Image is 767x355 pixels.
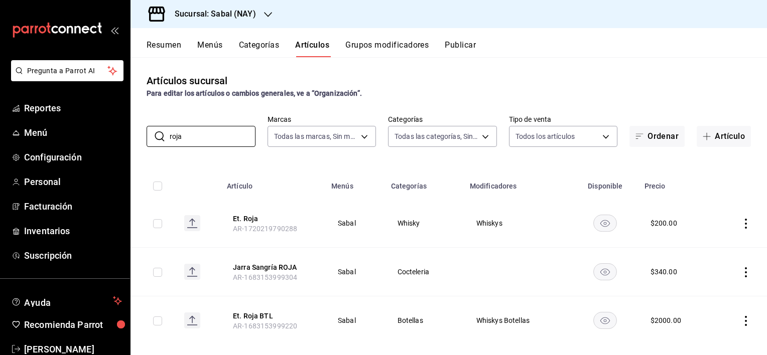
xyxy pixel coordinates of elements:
[11,60,123,81] button: Pregunta a Parrot AI
[593,263,617,280] button: availability-product
[476,317,560,324] span: Whiskys Botellas
[7,73,123,83] a: Pregunta a Parrot AI
[233,214,313,224] button: edit-product-location
[398,268,451,275] span: Cocteleria
[338,317,372,324] span: Sabal
[464,167,572,199] th: Modificadores
[741,267,751,277] button: actions
[24,175,122,189] span: Personal
[147,40,767,57] div: navigation tabs
[395,131,478,141] span: Todas las categorías, Sin categoría
[24,150,122,164] span: Configuración
[593,312,617,329] button: availability-product
[338,268,372,275] span: Sabal
[233,225,297,233] span: AR-1720219790288
[233,262,313,272] button: edit-product-location
[268,116,376,123] label: Marcas
[233,322,297,330] span: AR-1683153999220
[509,116,618,123] label: Tipo de venta
[445,40,476,57] button: Publicar
[24,126,122,139] span: Menú
[629,126,685,147] button: Ordenar
[651,218,677,228] div: $ 200.00
[170,126,255,146] input: Buscar artículo
[24,224,122,238] span: Inventarios
[147,40,181,57] button: Resumen
[110,26,118,34] button: open_drawer_menu
[167,8,256,20] h3: Sucursal: Sabal (NAY)
[697,126,751,147] button: Artículo
[233,273,297,281] span: AR-1683153999304
[388,116,497,123] label: Categorías
[24,295,109,307] span: Ayuda
[325,167,385,199] th: Menús
[24,318,122,331] span: Recomienda Parrot
[338,220,372,227] span: Sabal
[741,316,751,326] button: actions
[476,220,560,227] span: Whiskys
[197,40,222,57] button: Menús
[24,101,122,115] span: Reportes
[593,215,617,232] button: availability-product
[572,167,638,199] th: Disponible
[274,131,358,141] span: Todas las marcas, Sin marca
[147,89,362,97] strong: Para editar los artículos o cambios generales, ve a “Organización”.
[24,249,122,262] span: Suscripción
[233,311,313,321] button: edit-product-location
[398,220,451,227] span: Whisky
[221,167,325,199] th: Artículo
[345,40,429,57] button: Grupos modificadores
[147,73,227,88] div: Artículos sucursal
[651,315,681,325] div: $ 2000.00
[516,131,575,141] span: Todos los artículos
[295,40,329,57] button: Artículos
[385,167,464,199] th: Categorías
[398,317,451,324] span: Botellas
[741,219,751,229] button: actions
[239,40,280,57] button: Categorías
[638,167,714,199] th: Precio
[24,200,122,213] span: Facturación
[651,267,677,277] div: $ 340.00
[27,66,108,76] span: Pregunta a Parrot AI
